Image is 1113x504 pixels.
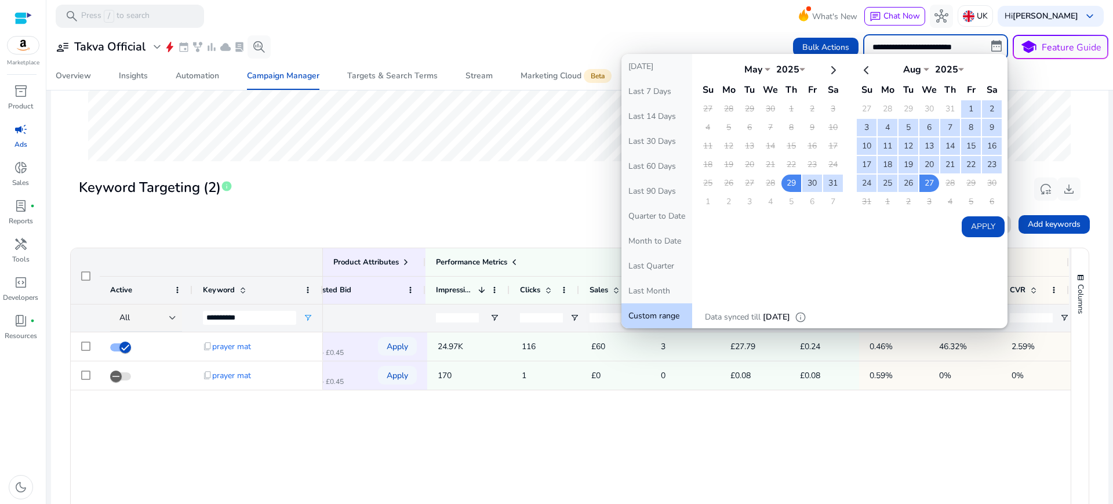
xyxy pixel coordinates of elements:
[14,237,28,251] span: handyman
[300,285,351,295] span: Suggested Bid
[378,366,417,385] button: Apply
[621,79,692,104] button: Last 7 Days
[1039,182,1053,196] span: reset_settings
[621,179,692,204] button: Last 90 Days
[81,10,150,23] p: Press to search
[800,341,820,352] span: £0.24
[1020,39,1037,56] span: school
[736,63,770,76] div: May
[621,253,692,278] button: Last Quarter
[520,285,540,295] span: Clicks
[347,72,438,80] div: Targets & Search Terms
[438,335,501,358] p: 24.97K
[220,41,231,53] span: cloud
[934,9,948,23] span: hub
[234,41,245,53] span: lab_profile
[212,335,251,358] span: prayer mat
[795,311,806,323] span: info
[387,364,408,387] span: Apply
[1060,313,1069,322] button: Open Filter Menu
[1062,182,1076,196] span: download
[5,331,37,341] p: Resources
[56,40,70,54] span: user_attributes
[247,72,319,80] div: Campaign Manager
[14,199,28,213] span: lab_profile
[9,216,33,226] p: Reports
[621,129,692,154] button: Last 30 Days
[930,5,953,28] button: hub
[870,370,893,381] span: 0.59%
[800,370,820,381] span: £0.08
[203,371,212,380] span: content_copy
[802,41,849,53] span: Bulk Actions
[212,364,251,387] span: prayer mat
[8,37,39,54] img: amazon.svg
[206,41,217,53] span: bar_chart
[301,378,359,385] p: £0.27 - £0.45
[521,71,614,81] div: Marketing Cloud
[14,480,28,494] span: dark_mode
[1034,177,1057,201] button: reset_settings
[203,342,212,351] span: content_copy
[436,257,507,267] span: Performance Metrics
[864,7,925,26] button: chatChat Now
[621,229,692,253] button: Month to Date
[621,104,692,129] button: Last 14 Days
[30,204,35,208] span: fiber_manual_record
[730,370,751,381] span: £0.08
[962,216,1005,237] button: Apply
[870,341,893,352] span: 0.46%
[176,72,219,80] div: Automation
[333,257,399,267] span: Product Attributes
[939,335,991,358] p: 46.32%
[763,311,790,324] p: [DATE]
[894,63,929,76] div: Aug
[3,292,38,303] p: Developers
[119,312,130,323] span: All
[1013,35,1108,59] button: schoolFeature Guide
[119,72,148,80] div: Insights
[436,285,474,295] span: Impressions
[621,278,692,303] button: Last Month
[65,9,79,23] span: search
[164,41,176,53] span: bolt
[8,101,33,111] p: Product
[1028,218,1081,230] span: Add keywords
[883,10,920,21] span: Chat Now
[522,370,526,381] span: 1
[110,285,132,295] span: Active
[79,177,221,198] span: Keyword Targeting (2)
[56,72,91,80] div: Overview
[14,122,28,136] span: campaign
[301,367,359,374] p: £0.36
[1013,10,1078,21] b: [PERSON_NAME]
[1042,41,1101,55] p: Feature Guide
[7,59,39,67] p: Marketplace
[705,311,761,324] p: Data synced till
[621,54,692,79] button: [DATE]
[590,285,608,295] span: Sales
[770,63,805,76] div: 2025
[14,139,27,150] p: Ads
[870,11,881,23] span: chat
[248,35,271,59] button: search_insights
[178,41,190,53] span: event
[939,364,991,387] p: 0%
[104,10,114,23] span: /
[570,313,579,322] button: Open Filter Menu
[12,254,30,264] p: Tools
[387,335,408,358] span: Apply
[14,161,28,175] span: donut_small
[584,69,612,83] span: Beta
[522,341,536,352] span: 116
[74,40,146,54] h3: Takva Official
[591,335,640,358] p: £60
[150,40,164,54] span: expand_more
[661,370,665,381] span: 0
[1019,215,1090,234] button: Add keywords
[14,314,28,328] span: book_4
[1005,12,1078,20] p: Hi
[929,63,964,76] div: 2025
[30,318,35,323] span: fiber_manual_record
[438,364,501,387] p: 170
